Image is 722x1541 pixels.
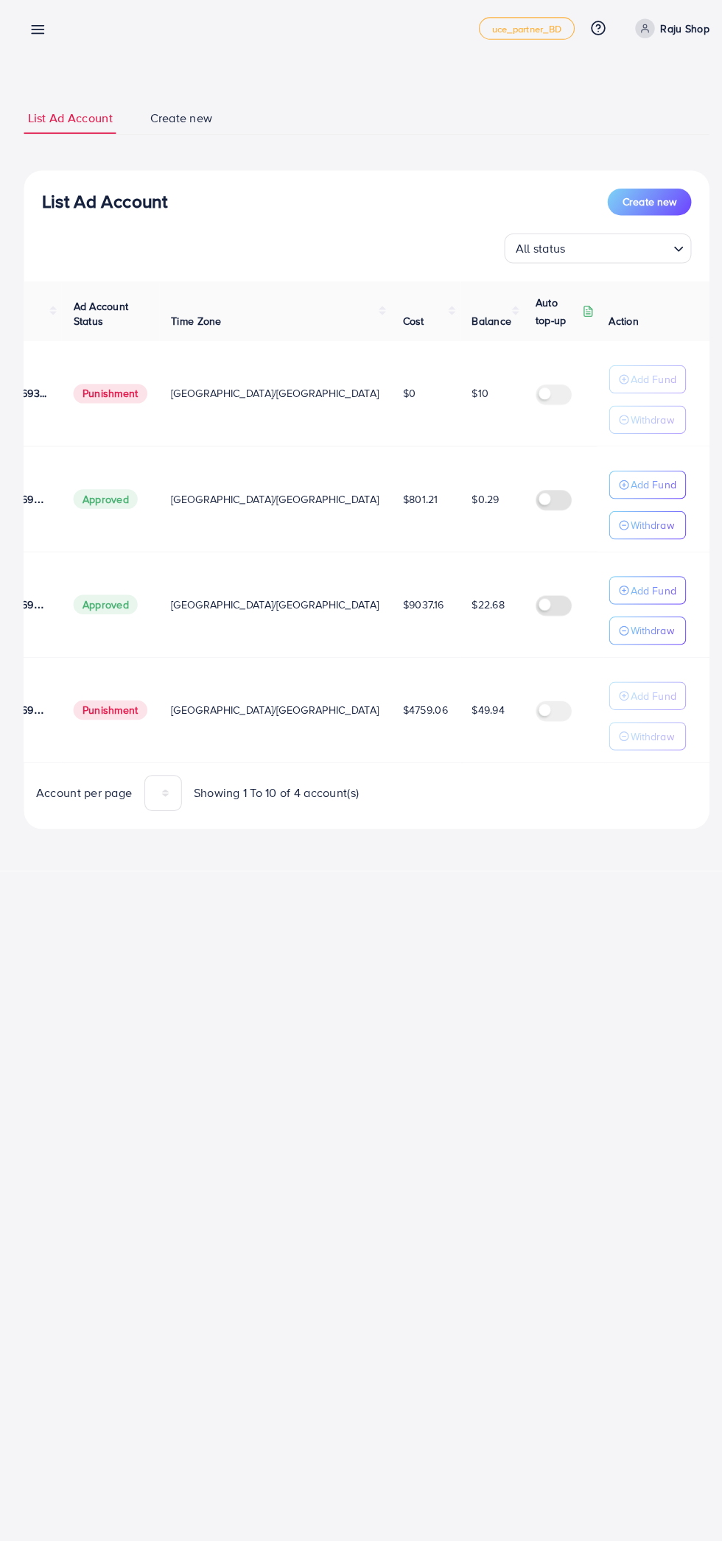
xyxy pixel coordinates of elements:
[169,493,374,508] span: [GEOGRAPHIC_DATA]/[GEOGRAPHIC_DATA]
[497,239,681,268] div: Search for option
[396,317,418,332] span: Cost
[505,243,560,264] span: All status
[621,373,666,391] p: Add Fund
[72,491,136,510] span: Approved
[465,317,504,332] span: Balance
[396,389,409,404] span: $0
[621,685,666,703] p: Add Fund
[169,317,218,332] span: Time Zone
[651,28,698,46] p: Raju Shop
[600,317,629,332] span: Action
[620,27,698,46] a: Raju Shop
[72,303,127,332] span: Ad Account Status
[621,413,664,431] p: Withdraw
[472,26,565,48] a: uce_partner_BD
[72,387,145,406] span: Punishment
[35,781,130,798] span: Account per page
[600,408,676,436] button: Withdraw
[600,512,676,540] button: Withdraw
[41,197,164,218] h3: List Ad Account
[621,581,666,599] p: Add Fund
[465,389,481,404] span: $10
[72,698,145,717] span: Punishment
[659,1475,711,1530] iframe: Chat
[598,194,681,221] button: Create new
[27,116,111,133] span: List Ad Account
[621,477,666,495] p: Add Fund
[396,597,437,611] span: $9037.16
[621,725,664,743] p: Withdraw
[169,597,374,611] span: [GEOGRAPHIC_DATA]/[GEOGRAPHIC_DATA]
[169,389,374,404] span: [GEOGRAPHIC_DATA]/[GEOGRAPHIC_DATA]
[613,200,666,215] span: Create new
[465,493,492,508] span: $0.29
[528,298,570,333] p: Auto top-up
[600,616,676,644] button: Withdraw
[561,240,657,264] input: Search for option
[72,594,136,614] span: Approved
[600,720,676,748] button: Withdraw
[465,597,497,611] span: $22.68
[600,472,676,500] button: Add Fund
[465,701,497,715] span: $49.94
[396,701,441,715] span: $4759.06
[396,493,431,508] span: $801.21
[484,32,553,42] span: uce_partner_BD
[147,116,209,133] span: Create new
[600,680,676,708] button: Add Fund
[600,576,676,604] button: Add Fund
[621,517,664,535] p: Withdraw
[600,368,676,396] button: Add Fund
[191,781,354,798] span: Showing 1 To 10 of 4 account(s)
[169,701,374,715] span: [GEOGRAPHIC_DATA]/[GEOGRAPHIC_DATA]
[621,621,664,639] p: Withdraw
